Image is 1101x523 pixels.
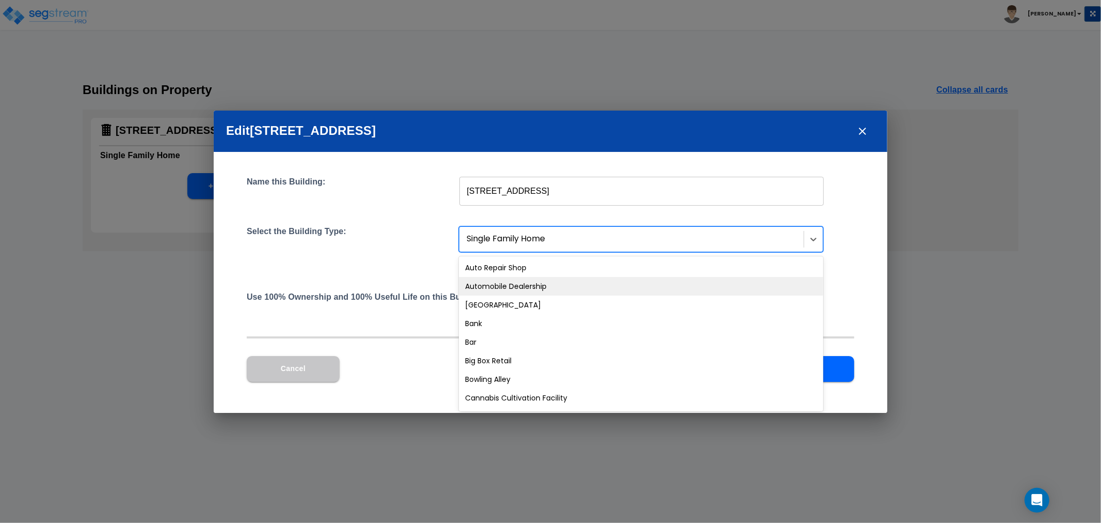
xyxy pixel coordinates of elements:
[459,314,823,333] div: Bank
[850,119,875,144] button: close
[214,111,887,152] h2: Edit [STREET_ADDRESS]
[459,407,823,426] div: Carwash
[247,226,346,270] h4: Select the Building Type:
[459,370,823,389] div: Bowling Alley
[459,389,823,407] div: Cannabis Cultivation Facility
[459,277,823,296] div: Automobile Dealership
[459,258,823,277] div: Auto Repair Shop
[247,289,483,304] h4: Use 100% Ownership and 100% Useful Life on this Building
[459,333,823,351] div: Bar
[459,351,823,370] div: Big Box Retail
[247,356,340,382] button: Cancel
[1025,488,1049,513] div: Open Intercom Messenger
[459,296,823,314] div: [GEOGRAPHIC_DATA]
[459,177,824,206] input: Building Name
[247,177,325,206] h4: Name this Building:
